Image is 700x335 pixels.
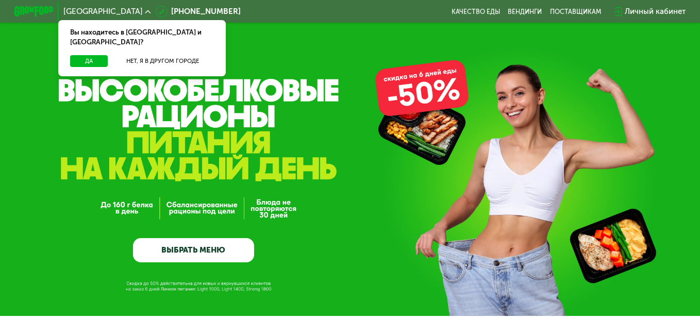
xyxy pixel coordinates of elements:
button: Да [70,55,108,67]
button: Нет, я в другом городе [111,55,214,67]
div: Личный кабинет [625,6,686,18]
div: Вы находитесь в [GEOGRAPHIC_DATA] и [GEOGRAPHIC_DATA]? [58,20,225,55]
a: Качество еды [452,8,500,15]
a: [PHONE_NUMBER] [156,6,241,18]
div: поставщикам [550,8,601,15]
span: [GEOGRAPHIC_DATA] [63,8,143,15]
a: ВЫБРАТЬ МЕНЮ [133,238,254,262]
a: Вендинги [508,8,542,15]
